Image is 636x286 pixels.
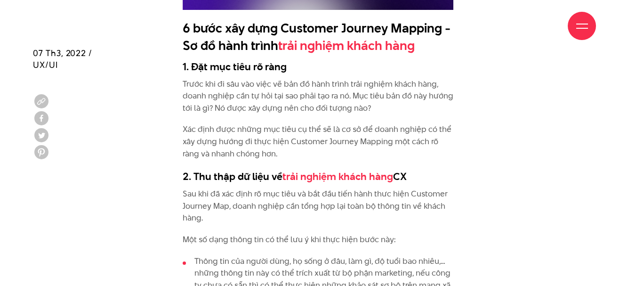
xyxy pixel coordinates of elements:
span: 07 Th3, 2022 / UX/UI [33,47,92,71]
p: Một số dạng thông tin có thể lưu ý khi thực hiện bước này: [183,234,454,246]
p: Xác định được những mục tiêu cụ thể sẽ là cơ sở để doanh nghiệp có thể xây dựng hướng đi thực hiệ... [183,123,454,160]
h3: 1. Đặt mục tiêu rõ ràng [183,59,454,74]
a: trải nghiệm khách hàng [282,169,393,183]
p: Trước khi đi sâu vào việc vẽ bản đồ hành trình trải nghiệm khách hàng, doanh nghiệp cần tự hỏi tạ... [183,78,454,114]
h3: 2. Thu thập dữ liệu về CX [183,169,454,183]
p: Sau khi đã xác định rõ mục tiêu và bắt đầu tiến hành thưc hiện Customer Journey Map, doanh nghiệp... [183,188,454,224]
